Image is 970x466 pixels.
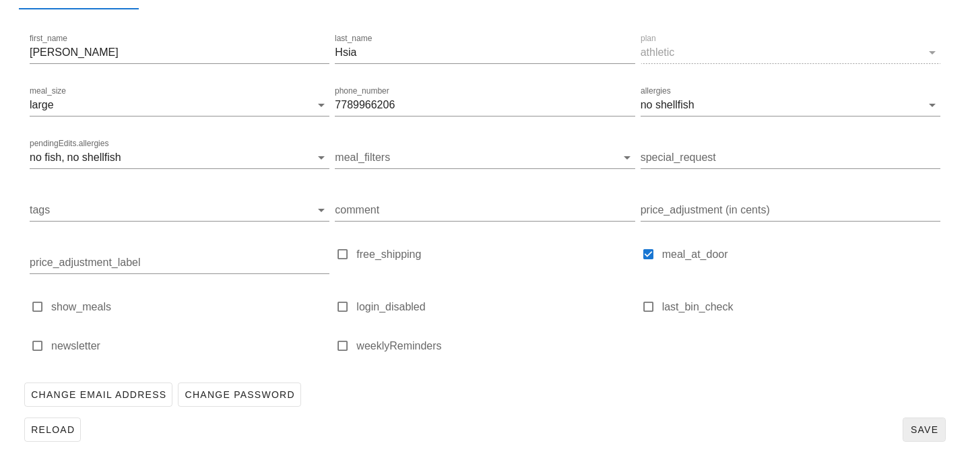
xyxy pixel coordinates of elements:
[67,152,121,164] div: no shellfish
[335,86,389,96] label: phone_number
[30,424,75,435] span: Reload
[30,94,329,116] div: meal_sizelarge
[51,300,329,314] label: show_meals
[24,382,172,407] button: Change Email Address
[335,34,372,44] label: last_name
[30,147,329,168] div: pendingEdits.allergiesno fish,no shellfish
[662,248,940,261] label: meal_at_door
[662,300,940,314] label: last_bin_check
[30,99,54,111] div: large
[903,418,946,442] button: Save
[641,34,656,44] label: plan
[641,99,694,111] div: no shellfish
[641,42,940,63] div: planathletic
[356,248,635,261] label: free_shipping
[641,86,671,96] label: allergies
[641,94,940,116] div: allergiesno shellfish
[30,199,329,221] div: tags
[51,339,329,353] label: newsletter
[184,389,294,400] span: Change Password
[30,86,66,96] label: meal_size
[909,424,940,435] span: Save
[178,382,300,407] button: Change Password
[30,34,67,44] label: first_name
[356,300,635,314] label: login_disabled
[30,389,166,400] span: Change Email Address
[30,139,108,149] label: pendingEdits.allergies
[24,418,81,442] button: Reload
[335,147,635,168] div: meal_filters
[30,152,65,164] div: no fish,
[356,339,635,353] label: weeklyReminders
